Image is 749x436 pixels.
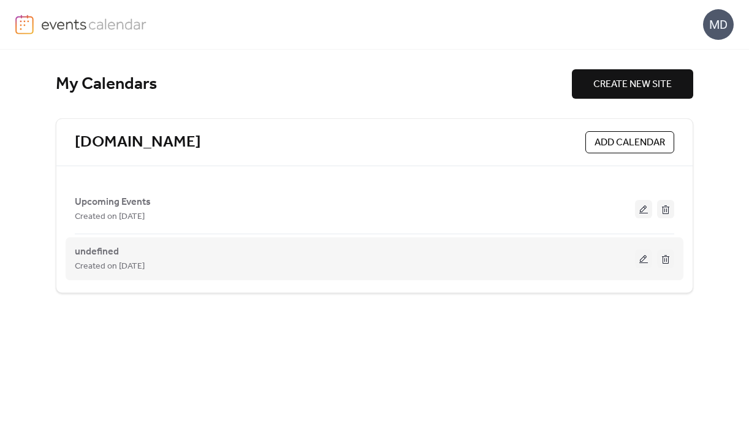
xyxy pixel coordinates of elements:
span: Created on [DATE] [75,210,145,224]
span: undefined [75,245,119,259]
span: CREATE NEW SITE [593,77,672,92]
a: undefined [75,248,119,255]
a: [DOMAIN_NAME] [75,132,201,153]
img: logo-type [41,15,147,33]
div: My Calendars [56,74,572,95]
div: MD [703,9,734,40]
span: Created on [DATE] [75,259,145,274]
a: Upcoming Events [75,199,151,205]
img: logo [15,15,34,34]
button: ADD CALENDAR [585,131,674,153]
span: Upcoming Events [75,195,151,210]
span: ADD CALENDAR [595,136,665,150]
button: CREATE NEW SITE [572,69,693,99]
